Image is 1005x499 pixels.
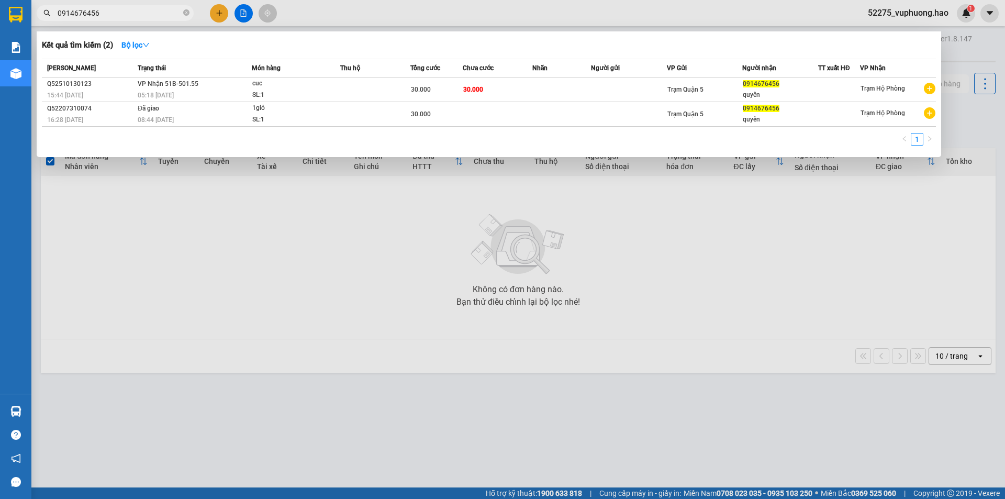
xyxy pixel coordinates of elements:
[411,110,431,118] span: 30.000
[113,37,158,53] button: Bộ lọcdown
[743,90,818,101] div: quyên
[47,103,135,114] div: Q52207310074
[121,41,150,49] strong: Bộ lọc
[10,68,21,79] img: warehouse-icon
[11,430,21,440] span: question-circle
[138,80,198,87] span: VP Nhận 51B-501.55
[923,133,936,146] button: right
[252,64,281,72] span: Món hàng
[742,64,776,72] span: Người nhận
[743,80,779,87] span: 0914676456
[138,64,166,72] span: Trạng thái
[11,453,21,463] span: notification
[252,103,331,114] div: 1giỏ
[860,64,886,72] span: VP Nhận
[411,86,431,93] span: 30.000
[926,136,933,142] span: right
[98,26,438,39] li: 26 Phó Cơ Điều, Phường 12
[9,7,23,23] img: logo-vxr
[142,41,150,49] span: down
[183,8,189,18] span: close-circle
[10,42,21,53] img: solution-icon
[42,40,113,51] h3: Kết quả tìm kiếm ( 2 )
[47,64,96,72] span: [PERSON_NAME]
[818,64,850,72] span: TT xuất HĐ
[861,85,905,92] span: Trạm Hộ Phòng
[532,64,548,72] span: Nhãn
[463,64,494,72] span: Chưa cước
[138,116,174,124] span: 08:44 [DATE]
[667,64,687,72] span: VP Gửi
[911,133,923,146] li: 1
[252,114,331,126] div: SL: 1
[138,105,159,112] span: Đã giao
[11,477,21,487] span: message
[252,90,331,101] div: SL: 1
[743,105,779,112] span: 0914676456
[340,64,360,72] span: Thu hộ
[861,109,905,117] span: Trạm Hộ Phòng
[47,92,83,99] span: 15:44 [DATE]
[591,64,620,72] span: Người gửi
[47,79,135,90] div: Q52510130123
[10,406,21,417] img: warehouse-icon
[898,133,911,146] li: Previous Page
[743,114,818,125] div: quyên
[924,107,935,119] span: plus-circle
[898,133,911,146] button: left
[47,116,83,124] span: 16:28 [DATE]
[924,83,935,94] span: plus-circle
[410,64,440,72] span: Tổng cước
[58,7,181,19] input: Tìm tên, số ĐT hoặc mã đơn
[667,86,703,93] span: Trạm Quận 5
[13,13,65,65] img: logo.jpg
[923,133,936,146] li: Next Page
[98,39,438,52] li: Hotline: 02839552959
[138,92,174,99] span: 05:18 [DATE]
[911,134,923,145] a: 1
[463,86,483,93] span: 30.000
[667,110,703,118] span: Trạm Quận 5
[183,9,189,16] span: close-circle
[13,76,183,93] b: GỬI : VP [PERSON_NAME]
[901,136,908,142] span: left
[252,78,331,90] div: cuc
[43,9,51,17] span: search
